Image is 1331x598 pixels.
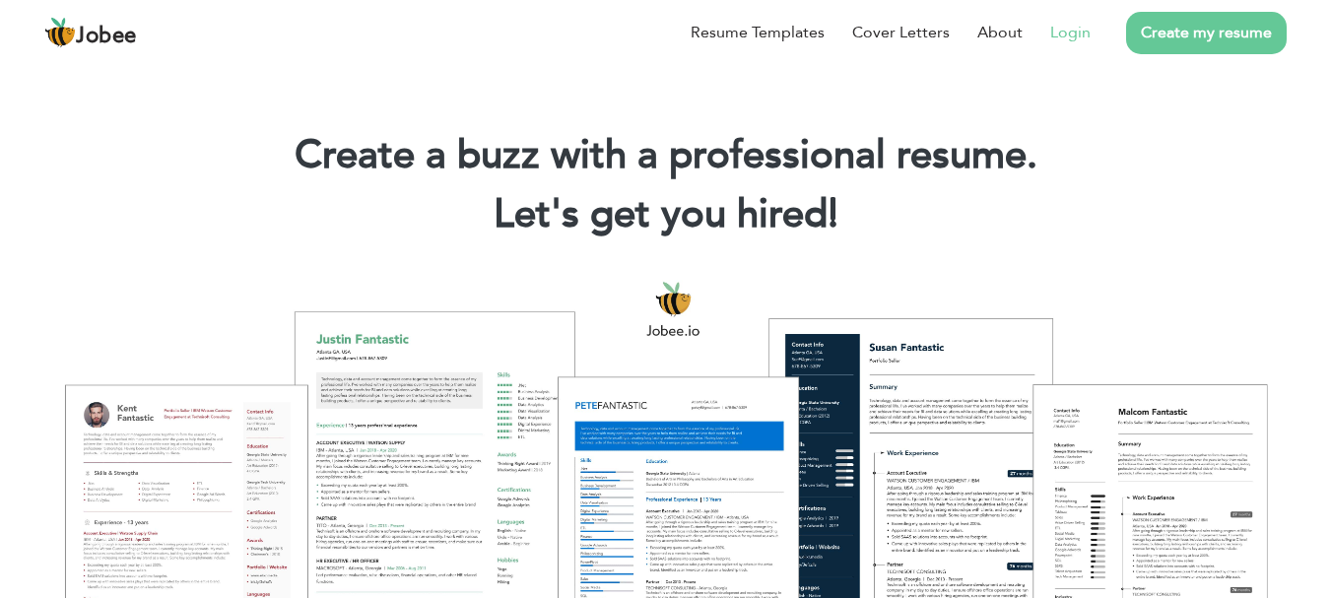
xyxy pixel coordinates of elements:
[44,17,137,48] a: Jobee
[30,130,1301,181] h1: Create a buzz with a professional resume.
[1050,21,1091,44] a: Login
[30,189,1301,240] h2: Let's
[852,21,950,44] a: Cover Letters
[44,17,76,48] img: jobee.io
[590,187,838,241] span: get you hired!
[691,21,825,44] a: Resume Templates
[977,21,1023,44] a: About
[76,26,137,47] span: Jobee
[1126,12,1287,54] a: Create my resume
[829,187,837,241] span: |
